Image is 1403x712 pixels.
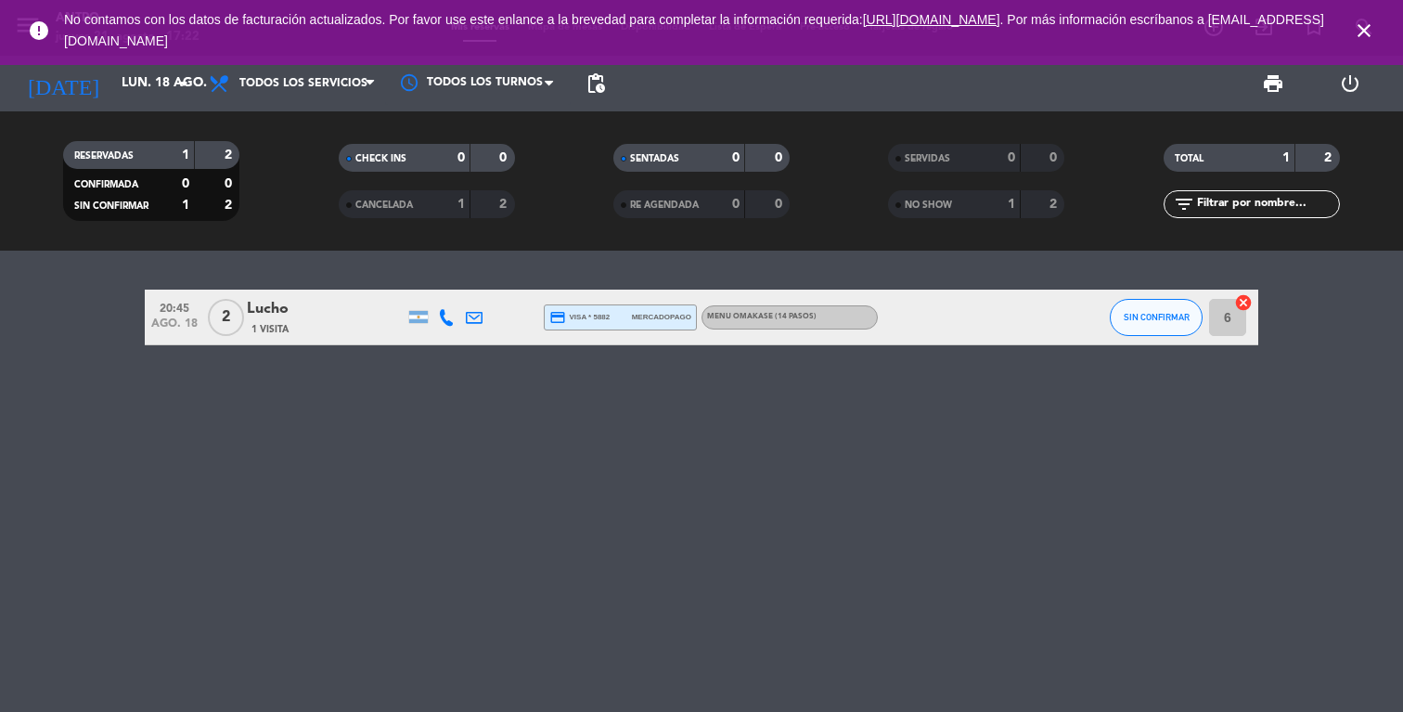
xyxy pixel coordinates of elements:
[225,177,236,190] strong: 0
[182,199,189,212] strong: 1
[1195,194,1339,214] input: Filtrar por nombre...
[630,154,679,163] span: SENTADAS
[1312,56,1390,111] div: LOG OUT
[585,72,607,95] span: pending_actions
[1324,151,1335,164] strong: 2
[1008,198,1015,211] strong: 1
[173,72,195,95] i: arrow_drop_down
[732,151,740,164] strong: 0
[74,180,138,189] span: CONFIRMADA
[1008,151,1015,164] strong: 0
[251,322,289,337] span: 1 Visita
[1175,154,1203,163] span: TOTAL
[905,154,950,163] span: SERVIDAS
[549,309,610,326] span: visa * 5882
[905,201,952,210] span: NO SHOW
[74,201,148,211] span: SIN CONFIRMAR
[1262,72,1284,95] span: print
[182,177,189,190] strong: 0
[1049,151,1061,164] strong: 0
[247,297,405,321] div: Lucho
[1173,193,1195,215] i: filter_list
[1110,299,1203,336] button: SIN CONFIRMAR
[74,151,134,161] span: RESERVADAS
[457,151,465,164] strong: 0
[225,149,236,162] strong: 2
[1353,19,1375,42] i: close
[732,198,740,211] strong: 0
[208,299,244,336] span: 2
[1049,198,1061,211] strong: 2
[707,313,817,320] span: MENU OMAKASE (14 PASOS)
[225,199,236,212] strong: 2
[151,296,198,317] span: 20:45
[239,77,367,90] span: Todos los servicios
[182,149,189,162] strong: 1
[1282,151,1290,164] strong: 1
[549,309,566,326] i: credit_card
[863,12,1000,27] a: [URL][DOMAIN_NAME]
[775,151,786,164] strong: 0
[64,12,1324,48] span: No contamos con los datos de facturación actualizados. Por favor use este enlance a la brevedad p...
[632,311,691,323] span: mercadopago
[499,151,510,164] strong: 0
[457,198,465,211] strong: 1
[630,201,699,210] span: RE AGENDADA
[355,201,413,210] span: CANCELADA
[14,63,112,104] i: [DATE]
[775,198,786,211] strong: 0
[355,154,406,163] span: CHECK INS
[28,19,50,42] i: error
[1234,293,1253,312] i: cancel
[64,12,1324,48] a: . Por más información escríbanos a [EMAIL_ADDRESS][DOMAIN_NAME]
[499,198,510,211] strong: 2
[1124,312,1190,322] span: SIN CONFIRMAR
[1339,72,1361,95] i: power_settings_new
[151,317,198,339] span: ago. 18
